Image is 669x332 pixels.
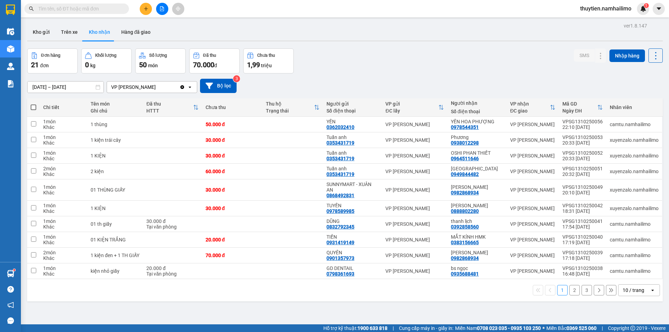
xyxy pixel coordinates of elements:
div: 0964511646 [451,156,479,161]
div: VP [PERSON_NAME] [510,169,555,174]
div: GD DENTAIL [326,265,378,271]
div: VPSG1310250049 [562,184,603,190]
div: Trạng thái [266,108,314,114]
span: | [393,324,394,332]
th: Toggle SortBy [559,98,606,117]
div: VP [PERSON_NAME] [385,221,444,227]
div: ngọc bích [451,184,503,190]
div: 01 KIỆN TRẮNG [91,237,139,242]
sup: 1 [644,3,649,8]
img: icon-new-feature [640,6,646,12]
div: Khối lượng [95,53,116,58]
div: VPSG1310250042 [562,203,603,208]
div: Phương [451,134,503,140]
div: ver 1.8.147 [624,22,647,30]
span: 0 [85,61,89,69]
div: Chưa thu [257,53,275,58]
div: Thu hộ [266,101,314,107]
div: VPSG1310250039 [562,250,603,255]
img: solution-icon [7,80,14,87]
div: THÁI HÒA [451,166,503,171]
span: message [7,317,14,324]
div: 22:10 [DATE] [562,124,603,130]
div: Tuấn anh [326,150,378,156]
strong: 0708 023 035 - 0935 103 250 [477,325,541,331]
span: Miền Bắc [546,324,597,332]
div: Tên món [91,101,139,107]
button: file-add [156,3,168,15]
div: Chi tiết [43,105,84,110]
div: VPSG1310250051 [562,166,603,171]
div: 20:32 [DATE] [562,171,603,177]
div: Đơn hàng [41,53,60,58]
div: 0353431719 [326,140,354,146]
div: VP [PERSON_NAME] [510,253,555,258]
div: 0353431719 [326,156,354,161]
span: món [148,63,158,68]
div: 1 món [43,119,84,124]
div: 20:33 [DATE] [562,156,603,161]
span: Cung cấp máy in - giấy in: [399,324,453,332]
div: 0931419149 [326,240,354,245]
span: 1 [645,3,647,8]
div: 2 món [43,250,84,255]
div: 17:19 [DATE] [562,240,603,245]
div: 0353431719 [326,171,354,177]
div: 1 món [43,134,84,140]
div: 20.000 đ [146,265,198,271]
div: TUYỀN [326,203,378,208]
div: 1 KIỆN [91,153,139,159]
div: 1 món [43,234,84,240]
div: Khác [43,156,84,161]
div: Khác [43,124,84,130]
div: ngọc bích [451,250,503,255]
div: 30.000 đ [206,153,259,159]
div: 1 món [43,150,84,156]
div: 0949844482 [451,171,479,177]
strong: 0369 525 060 [567,325,597,331]
div: Số lượng [149,53,167,58]
div: HTTT [146,108,193,114]
span: 70.000 [193,61,214,69]
div: YẾN HOA PHƯỢNG [451,119,503,124]
button: plus [140,3,152,15]
div: MẮT KÍNH HMK [451,234,503,240]
div: SUNNYMART - XUÂN AN [326,182,378,193]
div: camtu.namhailimo [610,237,659,242]
div: VP [PERSON_NAME] [385,187,444,193]
span: thuytien.namhailimo [575,4,637,13]
div: 0982868934 [451,190,479,195]
div: Nhân viên [610,105,659,110]
div: 16:48 [DATE] [562,271,603,277]
svg: open [187,84,193,90]
div: 20:33 [DATE] [562,140,603,146]
img: warehouse-icon [7,270,14,277]
div: VP [PERSON_NAME] [385,237,444,242]
div: 18:31 [DATE] [562,208,603,214]
div: camtu.namhailimo [610,268,659,274]
span: | [602,324,603,332]
div: 1 món [43,265,84,271]
div: VP gửi [385,101,438,107]
sup: 3 [233,75,240,82]
span: kg [90,63,95,68]
div: bs ngọc [451,265,503,271]
div: 60.000 đ [206,169,259,174]
button: Đơn hàng21đơn [27,48,78,74]
div: VPSG1310250052 [562,150,603,156]
button: 3 [582,285,592,295]
div: 20.000 đ [206,237,259,242]
input: Tìm tên, số ĐT hoặc mã đơn [38,5,121,13]
div: 1 KIỆN [91,206,139,211]
div: 17:18 [DATE] [562,255,603,261]
div: VP [PERSON_NAME] [385,268,444,274]
button: Số lượng50món [135,48,186,74]
div: Người gửi [326,101,378,107]
div: Chưa thu [206,105,259,110]
div: Khác [43,240,84,245]
span: triệu [261,63,272,68]
button: Đã thu70.000đ [189,48,240,74]
div: 0901357973 [326,255,354,261]
div: VP [PERSON_NAME] [510,268,555,274]
div: Tuấn anh [326,134,378,140]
